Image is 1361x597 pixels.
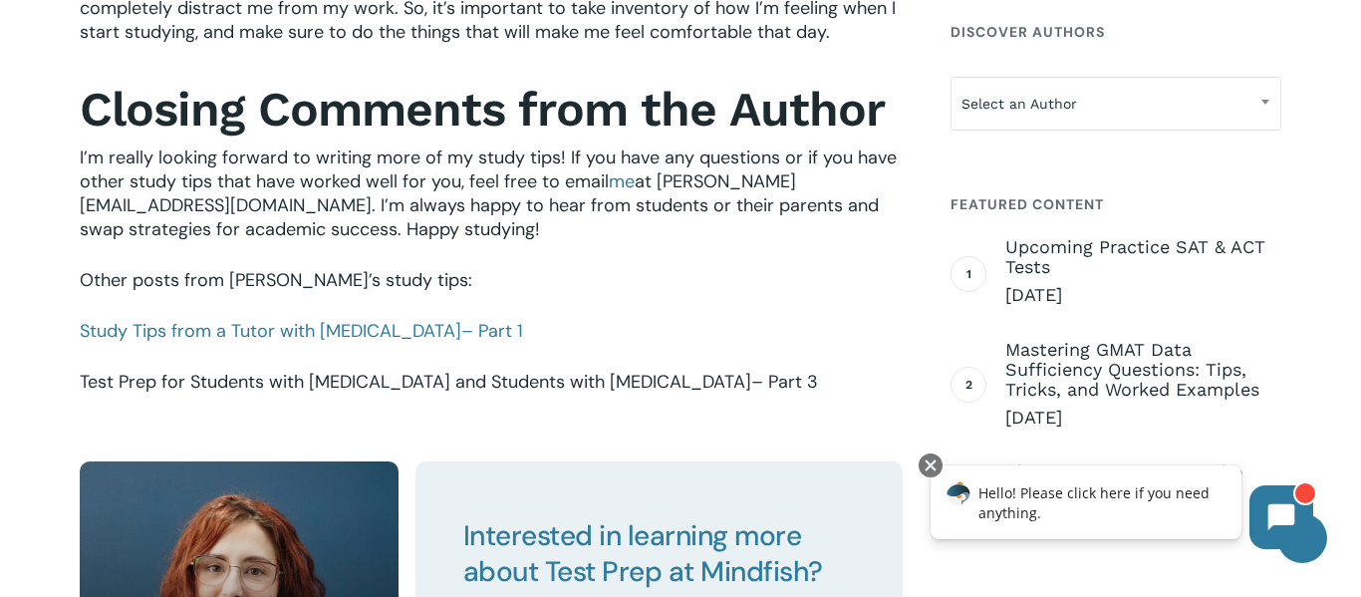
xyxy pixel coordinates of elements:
[80,319,523,343] a: Study Tips from a Tutor with [MEDICAL_DATA]– Part 1
[1005,283,1281,307] span: [DATE]
[80,81,885,138] strong: Closing Comments from the Author
[463,517,823,590] span: Interested in learning more about Test Prep at Mindfish?
[1005,406,1281,430] span: [DATE]
[1005,237,1281,307] a: Upcoming Practice SAT & ACT Tests [DATE]
[952,83,1280,125] span: Select an Author
[80,268,903,319] p: Other posts from [PERSON_NAME]’s study tips:
[951,77,1281,131] span: Select an Author
[1005,340,1281,430] a: Mastering GMAT Data Sufficiency Questions: Tips, Tricks, and Worked Examples [DATE]
[1005,237,1281,277] span: Upcoming Practice SAT & ACT Tests
[80,146,897,193] span: I’m really looking forward to writing more of my study tips! If you have any questions or if you ...
[80,370,818,394] a: Test Prep for Students with [MEDICAL_DATA] and Students with [MEDICAL_DATA]– Part 3
[751,370,818,394] span: – Part 3
[80,169,879,241] span: at [PERSON_NAME][EMAIL_ADDRESS][DOMAIN_NAME]. I’m always happy to hear from students or their par...
[461,319,523,343] span: – Part 1
[951,186,1281,222] h4: Featured Content
[609,169,635,193] a: me
[951,14,1281,50] h4: Discover Authors
[1005,340,1281,400] span: Mastering GMAT Data Sufficiency Questions: Tips, Tricks, and Worked Examples
[910,449,1333,569] iframe: Chatbot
